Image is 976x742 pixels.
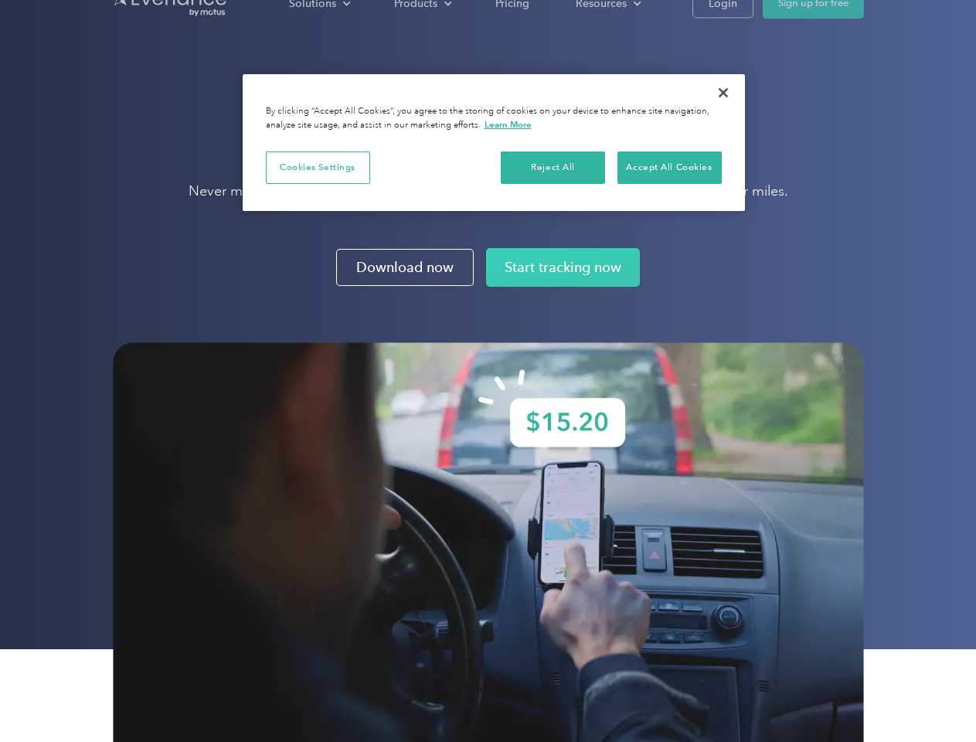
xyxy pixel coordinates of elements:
[243,74,745,211] div: Privacy
[189,182,788,200] p: Never miss a mile with the Everlance mileage tracker app. Set it, forget it and track all your mi...
[243,74,745,211] div: Cookie banner
[501,151,605,184] button: Reject All
[266,105,722,132] div: By clicking “Accept All Cookies”, you agree to the storing of cookies on your device to enhance s...
[336,249,473,286] a: Download now
[189,124,788,167] h1: Automatic mileage tracker
[617,151,722,184] button: Accept All Cookies
[486,248,640,287] a: Start tracking now
[706,76,740,110] button: Close
[485,119,532,130] a: More information about your privacy, opens in a new tab
[266,151,370,184] button: Cookies Settings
